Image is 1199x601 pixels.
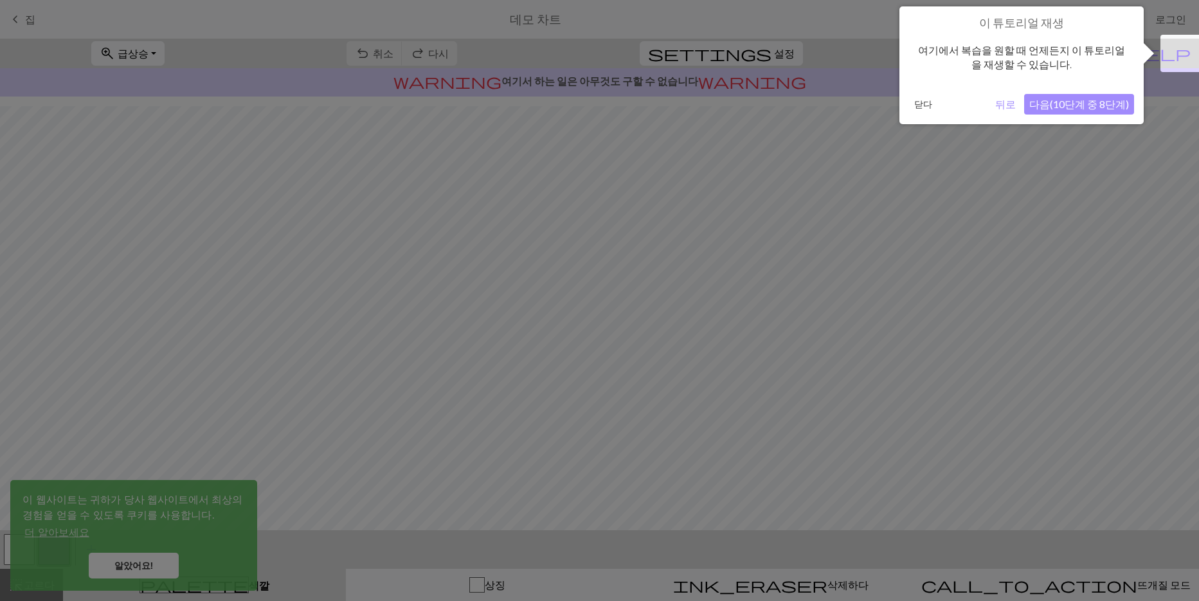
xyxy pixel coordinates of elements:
button: 다음(10단계 중 8단계) [1024,94,1134,115]
button: 닫다 [909,95,937,114]
button: 뒤로 [990,94,1021,115]
div: 이 튜토리얼 재생 [899,6,1144,124]
h1: 이 튜토리얼 재생 [909,16,1134,30]
div: 여기에서 복습을 원할 때 언제든지 이 튜토리얼을 재생할 수 있습니다. [909,30,1134,85]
